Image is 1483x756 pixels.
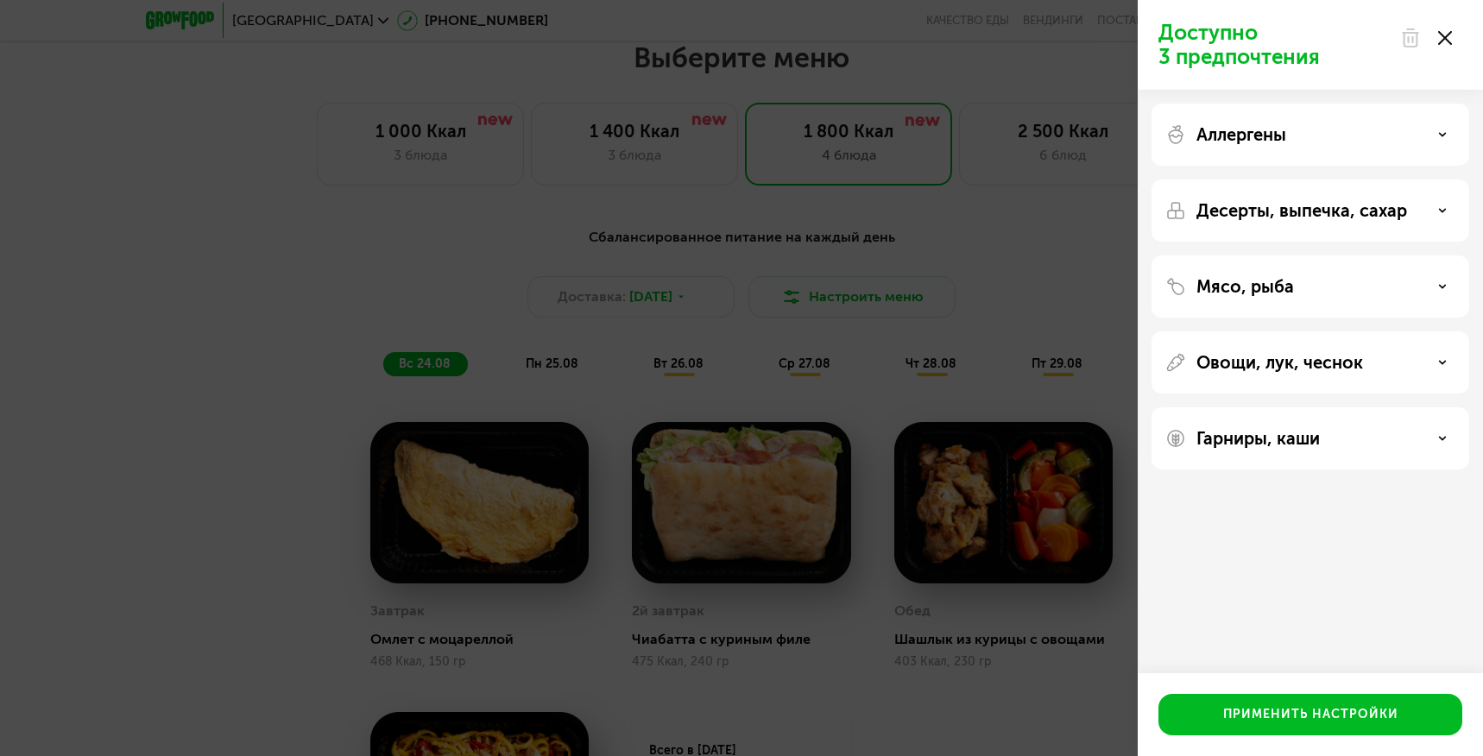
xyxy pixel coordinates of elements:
[1196,428,1320,449] p: Гарниры, каши
[1223,706,1398,723] div: Применить настройки
[1196,352,1363,373] p: Овощи, лук, чеснок
[1158,21,1390,69] p: Доступно 3 предпочтения
[1196,200,1407,221] p: Десерты, выпечка, сахар
[1158,694,1462,735] button: Применить настройки
[1196,124,1286,145] p: Аллергены
[1196,276,1294,297] p: Мясо, рыба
